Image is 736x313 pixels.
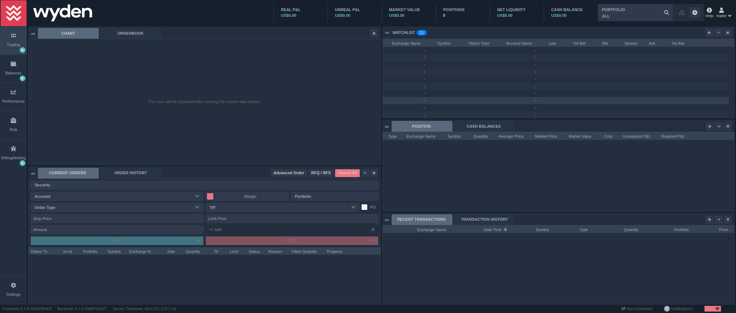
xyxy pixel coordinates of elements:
[281,13,296,18] span: US$0.00
[1,0,26,26] img: wyden_logomark.svg
[30,214,204,223] input: Stop Price
[195,205,199,209] i: icon: down
[602,7,625,13] div: PORTFOLIO
[566,132,592,139] span: Market Value
[535,91,537,95] span: -
[641,39,655,46] span: Ask
[455,225,502,233] span: Date Time
[535,77,537,81] span: -
[424,48,425,52] span: -
[443,13,483,19] div: 0
[100,28,161,39] div: ORDERBOOK
[647,225,689,233] span: Portfolio
[565,39,586,46] span: Vol Bid
[273,170,304,176] span: Advanced Order
[717,13,727,19] span: trader
[558,225,588,233] span: Type
[206,236,368,245] button: SELL
[287,238,297,243] span: SELL
[664,39,685,46] span: Vol Ask
[184,247,200,254] span: Quantity
[532,132,557,139] span: Market Price
[81,247,97,254] span: Portfolio
[393,30,415,36] div: WATCHLIST
[38,168,99,178] div: CURRENT ORDERS
[424,105,425,109] span: -
[106,247,121,254] span: Symbol
[424,112,425,117] span: -
[454,121,515,132] div: CASH BALANCES
[1,155,26,161] div: Debug/testing
[444,132,461,139] span: Symbol
[268,247,283,254] span: Reason
[370,205,376,209] span: PO
[498,39,532,46] span: Account Name
[385,39,421,46] span: Exchange Name
[10,127,17,133] div: Risk
[617,39,637,46] span: Spread
[209,225,214,234] span: ~
[619,305,655,313] span: Not connected
[535,55,537,59] span: -
[335,7,374,13] div: UNREAL P&L
[497,7,537,13] div: NET LIQUIDITY
[38,28,99,39] div: CHART
[551,7,591,13] div: CASH BALANCE
[666,306,668,311] span: 0
[443,7,483,13] div: POSITIONS
[311,170,331,176] span: RFQ / RFS
[389,7,428,13] div: MARKET VALUE
[597,225,639,233] span: Quantity
[31,247,52,254] span: Object Type
[621,132,651,139] span: Unrealized P&L
[291,247,317,254] span: Filled Quantity
[210,204,352,211] div: TIF
[338,170,357,176] span: Cancel All
[5,70,21,76] div: Balances
[535,105,537,109] span: -
[660,305,696,313] div: Notifications
[227,247,238,254] span: Limit
[335,13,350,18] span: US$0.00
[385,225,446,233] span: Exchange Name
[454,214,515,225] div: TRANSACTION HISTORY
[385,132,397,139] span: Type
[535,48,537,52] span: -
[420,30,422,37] p: 1
[100,168,161,178] div: ORDER HISTORY
[459,39,489,46] span: Object Type
[422,30,424,37] p: 1
[594,39,608,46] span: Bid
[295,193,371,200] div: Portfolio
[148,99,261,105] div: The chart will be displayed after opening the market data stream.
[535,84,537,88] span: -
[417,30,427,35] sup: 11
[600,132,612,139] span: Cost
[281,7,320,13] div: REAL P&L
[424,77,425,81] span: -
[697,225,728,233] span: Price
[535,69,537,74] span: -
[28,1,97,24] img: wyden_logotype_white.svg
[2,98,25,104] div: Performance
[598,4,673,21] input: ALL
[7,42,20,48] div: Trading
[31,236,193,245] button: BUY
[424,84,425,88] span: -
[424,62,425,67] span: -
[659,132,685,139] span: Realized P&L
[129,247,156,254] span: Exchange Name
[392,121,452,132] div: POSITION
[247,247,260,254] span: Status
[351,205,355,209] i: icon: down
[430,39,451,46] span: Symbol
[551,13,567,18] span: US$0.00
[424,91,425,95] span: -
[535,98,537,102] span: -
[60,247,72,254] span: Int Id
[35,181,371,189] div: Security
[541,39,556,46] span: Last
[372,225,375,234] span: ¤
[165,247,175,254] span: Side
[195,194,199,198] i: icon: down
